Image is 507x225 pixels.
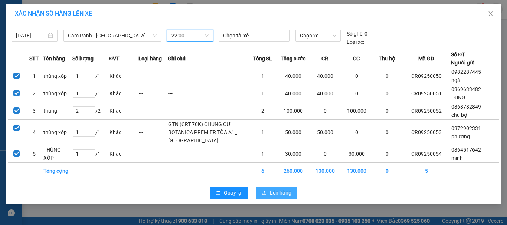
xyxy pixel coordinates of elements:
[309,120,341,145] td: 50.000
[109,145,138,163] td: Khác
[168,120,248,145] td: GTN (CRT 70K) CHUNG CƯ BOTANICA PREMIER TÒA A1_ [GEOGRAPHIC_DATA]
[109,54,120,63] span: ĐVT
[72,102,109,120] td: / 2
[451,112,467,118] span: chú bộ
[138,67,168,85] td: ---
[347,38,364,46] span: Loại xe:
[153,33,157,38] span: down
[373,145,402,163] td: 0
[63,15,115,24] div: chung
[379,54,395,63] span: Thu hộ
[25,67,43,85] td: 1
[6,7,18,15] span: Gửi:
[138,85,168,102] td: ---
[43,54,65,63] span: Tên hàng
[309,85,341,102] td: 40.000
[341,120,372,145] td: 0
[6,6,58,15] div: Cam Ranh
[72,85,109,102] td: / 1
[168,102,248,120] td: ---
[451,86,481,92] span: 0369633482
[451,155,463,161] span: minh
[6,24,58,34] div: 0364517642
[43,85,72,102] td: thùng xốp
[402,120,451,145] td: CR09250053
[373,163,402,179] td: 0
[451,125,481,131] span: 0372902331
[138,54,162,63] span: Loại hàng
[224,189,242,197] span: Quay lại
[373,102,402,120] td: 0
[278,145,309,163] td: 30.000
[347,30,367,38] div: 0
[43,102,72,120] td: thùng
[278,120,309,145] td: 50.000
[270,189,291,197] span: Lên hàng
[341,85,372,102] td: 0
[341,67,372,85] td: 0
[25,102,43,120] td: 3
[256,187,297,199] button: uploadLên hàng
[43,163,72,179] td: Tổng cộng
[62,39,78,56] span: Chưa thu :
[309,145,341,163] td: 0
[451,69,481,75] span: 0982287445
[309,163,341,179] td: 130.000
[480,4,501,24] button: Close
[25,145,43,163] td: 5
[341,145,372,163] td: 30.000
[248,85,278,102] td: 1
[402,67,451,85] td: CR09250050
[63,6,115,15] div: Quận 5
[6,15,58,24] div: minh
[216,190,221,196] span: rollback
[451,77,460,83] span: ngà
[262,190,267,196] span: upload
[402,85,451,102] td: CR09250051
[72,67,109,85] td: / 1
[138,145,168,163] td: ---
[278,102,309,120] td: 100.000
[309,67,341,85] td: 40.000
[63,7,81,15] span: Nhận:
[353,54,360,63] span: CC
[72,120,109,145] td: / 1
[321,54,328,63] span: CR
[25,85,43,102] td: 2
[451,104,481,110] span: 0368782849
[373,67,402,85] td: 0
[15,10,92,17] span: XÁC NHẬN SỐ HÀNG LÊN XE
[168,85,248,102] td: ---
[451,50,475,67] div: Số ĐT Người gửi
[68,30,157,41] span: Cam Ranh - Sài Gòn (Hàng Hóa)
[16,32,46,40] input: 13/09/2025
[341,163,372,179] td: 130.000
[210,187,248,199] button: rollbackQuay lại
[402,102,451,120] td: CR09250052
[248,163,278,179] td: 6
[72,54,94,63] span: Số lượng
[138,102,168,120] td: ---
[278,67,309,85] td: 40.000
[278,85,309,102] td: 40.000
[248,67,278,85] td: 1
[347,30,363,38] span: Số ghế:
[43,67,72,85] td: thùng xốp
[373,85,402,102] td: 0
[451,95,465,100] span: DUNG
[451,147,481,153] span: 0364517642
[488,11,494,17] span: close
[248,120,278,145] td: 1
[63,24,115,34] div: 0777022361
[168,54,186,63] span: Ghi chú
[402,163,451,179] td: 5
[168,145,248,163] td: ---
[281,54,305,63] span: Tổng cước
[72,145,109,163] td: / 1
[248,102,278,120] td: 2
[402,145,451,163] td: CR09250054
[109,67,138,85] td: Khác
[418,54,434,63] span: Mã GD
[109,102,138,120] td: Khác
[300,30,336,41] span: Chọn xe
